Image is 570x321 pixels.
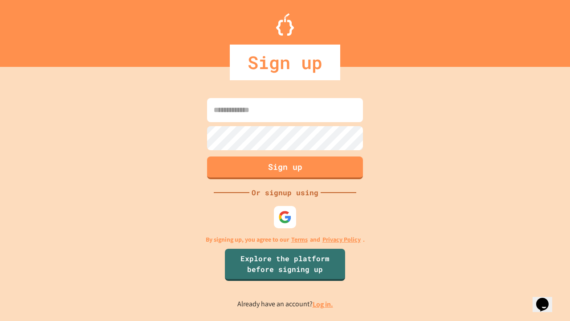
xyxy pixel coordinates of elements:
[278,210,292,224] img: google-icon.svg
[533,285,561,312] iframe: chat widget
[291,235,308,244] a: Terms
[206,235,365,244] p: By signing up, you agree to our and .
[322,235,361,244] a: Privacy Policy
[276,13,294,36] img: Logo.svg
[496,247,561,284] iframe: chat widget
[207,156,363,179] button: Sign up
[249,187,321,198] div: Or signup using
[313,300,333,309] a: Log in.
[230,45,340,80] div: Sign up
[225,249,345,281] a: Explore the platform before signing up
[237,299,333,310] p: Already have an account?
